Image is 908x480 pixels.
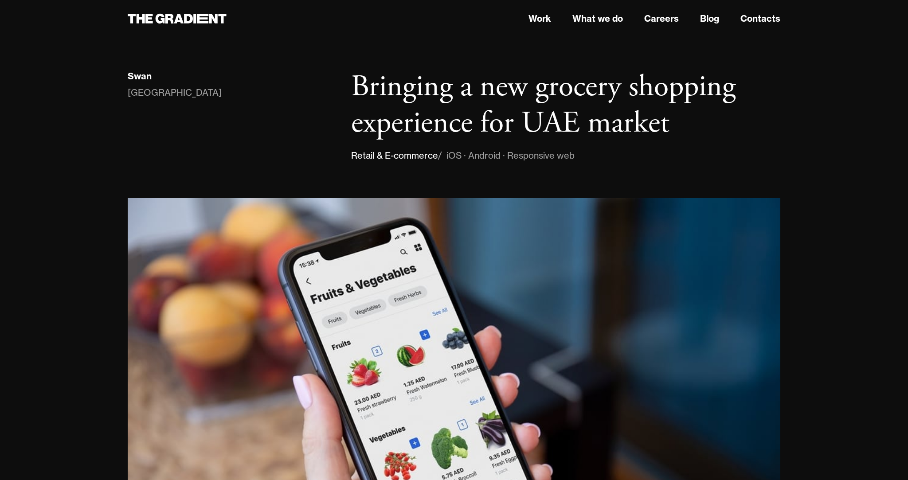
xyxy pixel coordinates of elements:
[438,148,575,163] div: / iOS · Android · Responsive web
[128,70,152,82] div: Swan
[740,12,780,25] a: Contacts
[351,69,780,141] h1: Bringing a new grocery shopping experience for UAE market
[351,148,438,163] div: Retail & E-commerce
[572,12,623,25] a: What we do
[700,12,719,25] a: Blog
[528,12,551,25] a: Work
[644,12,679,25] a: Careers
[128,86,222,100] div: [GEOGRAPHIC_DATA]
